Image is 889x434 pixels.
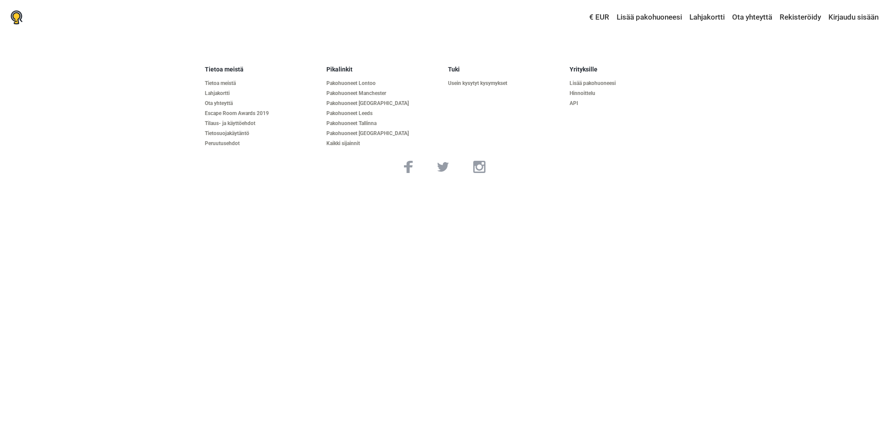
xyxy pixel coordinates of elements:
[205,80,319,87] a: Tietoa meistä
[326,80,441,87] a: Pakohuoneet Lontoo
[326,130,441,137] a: Pakohuoneet [GEOGRAPHIC_DATA]
[570,80,684,87] a: Lisää pakohuoneesi
[570,100,684,107] a: API
[570,66,684,73] h5: Yrityksille
[826,10,879,25] a: Kirjaudu sisään
[570,90,684,97] a: Hinnoittelu
[205,120,319,127] a: Tilaus- ja käyttöehdot
[614,10,684,25] a: Lisää pakohuoneesi
[205,110,319,117] a: Escape Room Awards 2019
[326,140,441,147] a: Kaikki sijainnit
[10,10,23,24] img: Nowescape logo
[326,120,441,127] a: Pakohuoneet Tallinna
[448,66,563,73] h5: Tuki
[777,10,823,25] a: Rekisteröidy
[326,66,441,73] h5: Pikalinkit
[205,130,319,137] a: Tietosuojakäytäntö
[205,66,319,73] h5: Tietoa meistä
[326,100,441,107] a: Pakohuoneet [GEOGRAPHIC_DATA]
[448,80,563,87] a: Usein kysytyt kysymykset
[326,110,441,117] a: Pakohuoneet Leeds
[687,10,727,25] a: Lahjakortti
[205,90,319,97] a: Lahjakortti
[587,10,611,25] a: € EUR
[205,140,319,147] a: Peruutusehdot
[730,10,774,25] a: Ota yhteyttä
[205,100,319,107] a: Ota yhteyttä
[326,90,441,97] a: Pakohuoneet Manchester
